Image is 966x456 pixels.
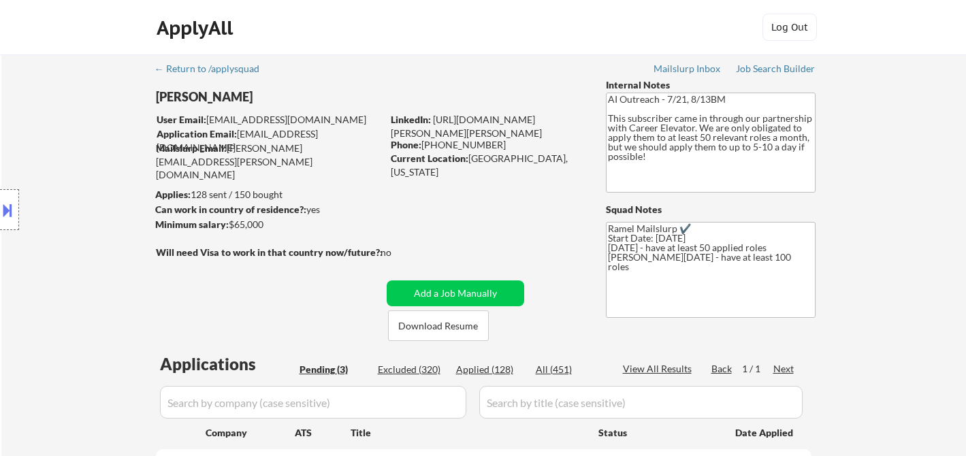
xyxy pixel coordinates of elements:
[300,363,368,376] div: Pending (3)
[206,426,295,440] div: Company
[295,426,351,440] div: ATS
[387,280,524,306] button: Add a Job Manually
[351,426,585,440] div: Title
[735,426,795,440] div: Date Applied
[391,152,468,164] strong: Current Location:
[388,310,489,341] button: Download Resume
[391,139,421,150] strong: Phone:
[479,386,803,419] input: Search by title (case sensitive)
[606,78,816,92] div: Internal Notes
[160,356,295,372] div: Applications
[391,152,583,178] div: [GEOGRAPHIC_DATA], [US_STATE]
[391,138,583,152] div: [PHONE_NUMBER]
[654,64,722,74] div: Mailslurp Inbox
[391,114,542,139] a: [URL][DOMAIN_NAME][PERSON_NAME][PERSON_NAME]
[773,362,795,376] div: Next
[156,142,382,182] div: [PERSON_NAME][EMAIL_ADDRESS][PERSON_NAME][DOMAIN_NAME]
[762,14,817,41] button: Log Out
[157,127,382,154] div: [EMAIL_ADDRESS][DOMAIN_NAME]
[156,88,436,105] div: [PERSON_NAME]
[606,203,816,216] div: Squad Notes
[736,63,816,77] a: Job Search Builder
[654,63,722,77] a: Mailslurp Inbox
[391,114,431,125] strong: LinkedIn:
[157,113,382,127] div: [EMAIL_ADDRESS][DOMAIN_NAME]
[742,362,773,376] div: 1 / 1
[598,420,715,444] div: Status
[155,203,378,216] div: yes
[623,362,696,376] div: View All Results
[536,363,604,376] div: All (451)
[381,246,419,259] div: no
[160,386,466,419] input: Search by company (case sensitive)
[456,363,524,376] div: Applied (128)
[155,218,382,231] div: $65,000
[157,16,237,39] div: ApplyAll
[378,363,446,376] div: Excluded (320)
[156,246,383,258] strong: Will need Visa to work in that country now/future?:
[155,63,272,77] a: ← Return to /applysquad
[711,362,733,376] div: Back
[736,64,816,74] div: Job Search Builder
[155,188,382,201] div: 128 sent / 150 bought
[155,64,272,74] div: ← Return to /applysquad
